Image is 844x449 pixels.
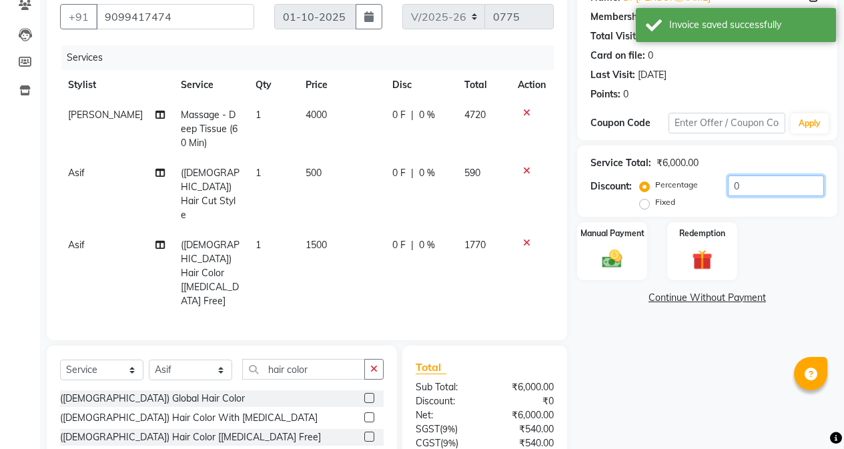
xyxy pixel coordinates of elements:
[60,4,97,29] button: +91
[181,109,238,149] span: Massage - Deep Tissue (60 Min)
[242,359,365,380] input: Search or Scan
[590,29,643,43] div: Total Visits:
[419,166,435,180] span: 0 %
[623,87,628,101] div: 0
[580,291,835,305] a: Continue Without Payment
[590,116,669,130] div: Coupon Code
[669,113,785,133] input: Enter Offer / Coupon Code
[419,238,435,252] span: 0 %
[256,239,261,251] span: 1
[464,239,486,251] span: 1770
[298,70,384,100] th: Price
[648,49,653,63] div: 0
[411,238,414,252] span: |
[464,109,486,121] span: 4720
[484,422,564,436] div: ₹540.00
[419,108,435,122] span: 0 %
[406,380,485,394] div: Sub Total:
[306,167,322,179] span: 500
[406,394,485,408] div: Discount:
[306,109,327,121] span: 4000
[655,179,698,191] label: Percentage
[791,113,829,133] button: Apply
[60,430,321,444] div: ([DEMOGRAPHIC_DATA]) Hair Color [[MEDICAL_DATA] Free]
[68,239,85,251] span: Asif
[442,424,455,434] span: 9%
[590,68,635,82] div: Last Visit:
[590,87,620,101] div: Points:
[411,108,414,122] span: |
[484,380,564,394] div: ₹6,000.00
[173,70,248,100] th: Service
[96,4,254,29] input: Search by Name/Mobile/Email/Code
[686,248,719,272] img: _gift.svg
[60,411,318,425] div: ([DEMOGRAPHIC_DATA]) Hair Color With [MEDICAL_DATA]
[392,166,406,180] span: 0 F
[411,166,414,180] span: |
[657,156,699,170] div: ₹6,000.00
[580,228,645,240] label: Manual Payment
[590,156,651,170] div: Service Total:
[464,167,480,179] span: 590
[416,437,440,449] span: CGST
[60,70,173,100] th: Stylist
[181,239,240,307] span: ([DEMOGRAPHIC_DATA]) Hair Color [[MEDICAL_DATA] Free]
[590,10,824,24] div: No Active Membership
[306,239,327,251] span: 1500
[590,49,645,63] div: Card on file:
[679,228,725,240] label: Redemption
[456,70,510,100] th: Total
[669,18,826,32] div: Invoice saved successfully
[68,109,143,121] span: [PERSON_NAME]
[256,109,261,121] span: 1
[406,422,485,436] div: ( )
[384,70,456,100] th: Disc
[392,108,406,122] span: 0 F
[181,167,240,221] span: ([DEMOGRAPHIC_DATA]) Hair Cut Style
[416,423,440,435] span: SGST
[416,360,446,374] span: Total
[406,408,485,422] div: Net:
[510,70,554,100] th: Action
[61,45,564,70] div: Services
[248,70,298,100] th: Qty
[68,167,85,179] span: Asif
[590,179,632,193] div: Discount:
[392,238,406,252] span: 0 F
[484,394,564,408] div: ₹0
[60,392,245,406] div: ([DEMOGRAPHIC_DATA]) Global Hair Color
[638,68,667,82] div: [DATE]
[443,438,456,448] span: 9%
[256,167,261,179] span: 1
[596,248,628,271] img: _cash.svg
[484,408,564,422] div: ₹6,000.00
[590,10,649,24] div: Membership:
[655,196,675,208] label: Fixed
